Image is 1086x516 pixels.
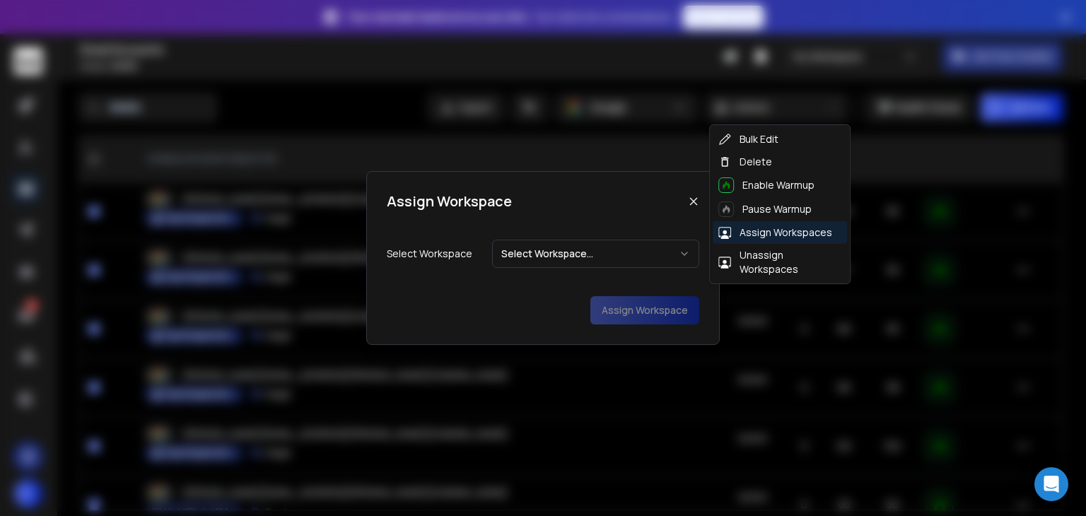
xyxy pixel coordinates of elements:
div: Pause Warmup [718,201,812,217]
div: Enable Warmup [718,177,814,193]
button: Select Workspace... [492,240,699,268]
p: Select Workspace [387,247,478,261]
div: Assign Workspaces [718,225,832,240]
div: Bulk Edit [718,132,778,146]
div: Delete [718,155,772,169]
div: Unassign Workspaces [718,248,841,276]
div: Open Intercom Messenger [1034,467,1068,501]
h1: Assign Workspace [387,192,512,211]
